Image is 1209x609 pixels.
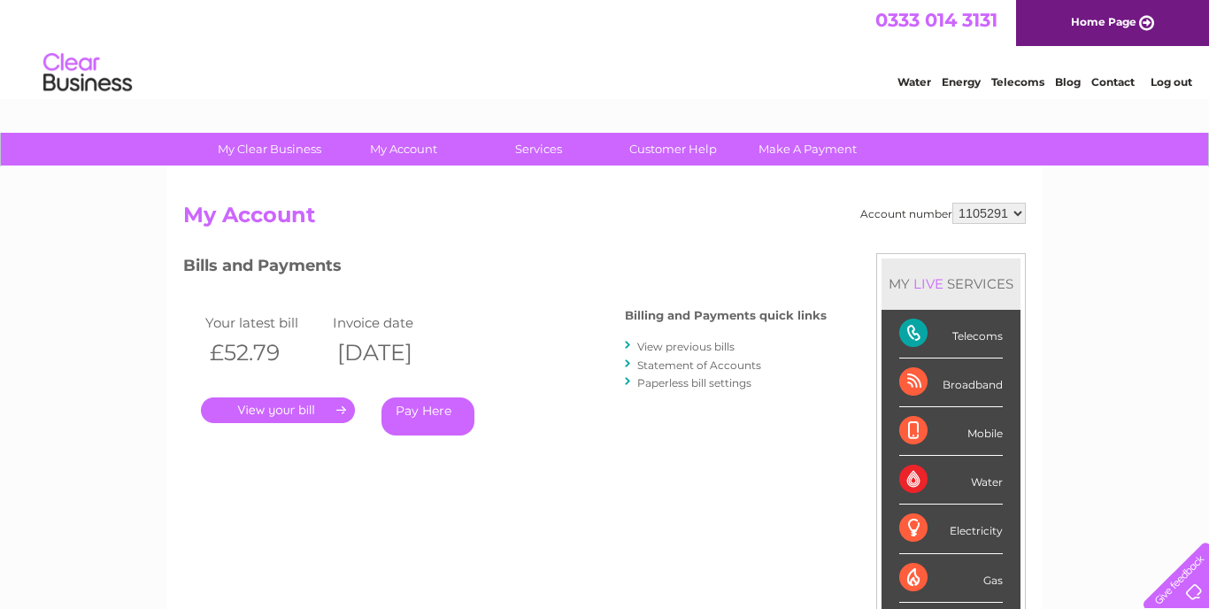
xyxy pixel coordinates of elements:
td: Invoice date [328,311,456,335]
img: logo.png [42,46,133,100]
h2: My Account [183,203,1026,236]
h3: Bills and Payments [183,253,827,284]
th: [DATE] [328,335,456,371]
div: Water [899,456,1003,505]
a: Pay Here [381,397,474,436]
th: £52.79 [201,335,328,371]
a: Paperless bill settings [637,376,751,389]
td: Your latest bill [201,311,328,335]
a: 0333 014 3131 [875,9,997,31]
div: Telecoms [899,310,1003,358]
a: Blog [1055,75,1081,89]
h4: Billing and Payments quick links [625,309,827,322]
a: Customer Help [600,133,746,166]
div: Account number [860,203,1026,224]
div: Mobile [899,407,1003,456]
a: . [201,397,355,423]
a: My Clear Business [196,133,343,166]
div: Clear Business is a trading name of Verastar Limited (registered in [GEOGRAPHIC_DATA] No. 3667643... [188,10,1024,86]
a: Energy [942,75,981,89]
a: Water [897,75,931,89]
a: Log out [1151,75,1192,89]
div: Electricity [899,505,1003,553]
div: LIVE [910,275,947,292]
a: Services [466,133,612,166]
a: Make A Payment [735,133,881,166]
div: Gas [899,554,1003,603]
div: Broadband [899,358,1003,407]
a: View previous bills [637,340,735,353]
a: Telecoms [991,75,1044,89]
a: My Account [331,133,477,166]
a: Statement of Accounts [637,358,761,372]
div: MY SERVICES [882,258,1020,309]
a: Contact [1091,75,1135,89]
